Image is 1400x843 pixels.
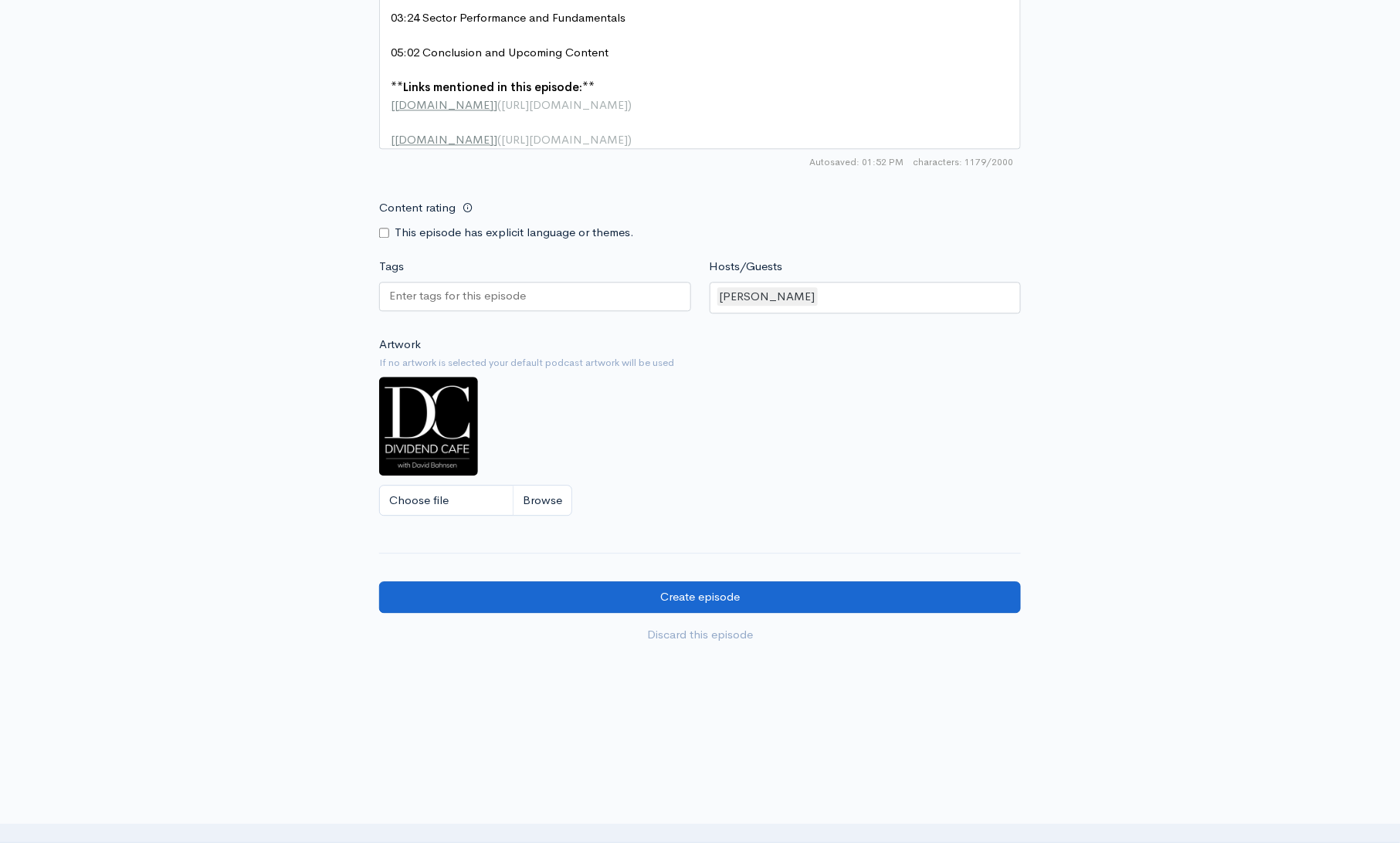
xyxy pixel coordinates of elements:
[493,132,497,147] span: ]
[391,97,395,112] span: [
[379,258,404,276] label: Tags
[391,132,395,147] span: [
[379,619,1021,651] a: Discard this episode
[493,97,497,112] span: ]
[628,97,632,112] span: )
[379,581,1021,613] input: Create episode
[497,132,501,147] span: (
[395,224,634,242] label: This episode has explicit language or themes.
[379,192,456,224] label: Content rating
[403,80,582,94] span: Links mentioned in this episode:
[395,97,493,112] span: [DOMAIN_NAME]
[628,132,632,147] span: )
[497,97,501,112] span: (
[717,287,818,306] div: [PERSON_NAME]
[913,155,1013,169] span: 1179/2000
[391,45,608,59] span: 05:02 Conclusion and Upcoming Content
[379,336,421,354] label: Artwork
[501,132,628,147] span: [URL][DOMAIN_NAME]
[710,258,783,276] label: Hosts/Guests
[389,287,528,305] input: Enter tags for this episode
[391,10,625,25] span: 03:24 Sector Performance and Fundamentals
[379,355,1021,371] small: If no artwork is selected your default podcast artwork will be used
[809,155,903,169] span: Autosaved: 01:52 PM
[395,132,493,147] span: [DOMAIN_NAME]
[501,97,628,112] span: [URL][DOMAIN_NAME]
